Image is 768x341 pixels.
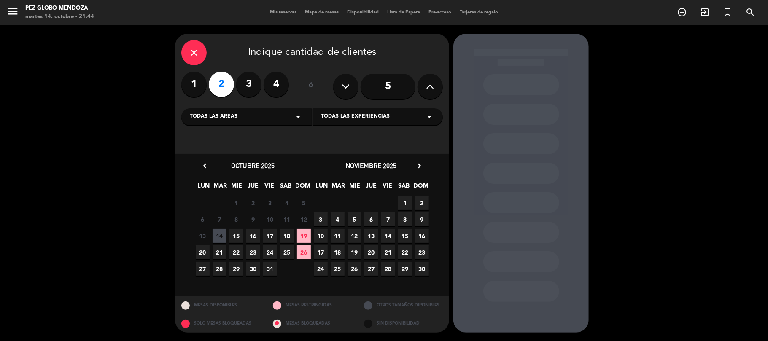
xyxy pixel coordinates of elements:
[297,212,311,226] span: 12
[364,229,378,243] span: 13
[6,5,19,18] i: menu
[263,245,277,259] span: 24
[398,196,412,210] span: 1
[348,229,361,243] span: 12
[314,229,328,243] span: 10
[415,212,429,226] span: 9
[364,262,378,276] span: 27
[297,245,311,259] span: 26
[348,245,361,259] span: 19
[175,314,267,333] div: SOLO MESAS BLOQUEADAS
[267,296,358,314] div: MESAS RESTRINGIDAS
[230,181,244,195] span: MIE
[677,7,687,17] i: add_circle_outline
[263,212,277,226] span: 10
[181,40,443,65] div: Indique cantidad de clientes
[181,72,207,97] label: 1
[364,245,378,259] span: 20
[213,181,227,195] span: MAR
[321,113,390,121] span: Todas las experiencias
[246,181,260,195] span: JUE
[424,10,455,15] span: Pre-acceso
[381,229,395,243] span: 14
[297,229,311,243] span: 19
[297,196,311,210] span: 5
[455,10,502,15] span: Tarjetas de regalo
[267,314,358,333] div: MESAS BLOQUEADAS
[25,4,94,13] div: Pez Globo Mendoza
[700,7,710,17] i: exit_to_app
[745,7,755,17] i: search
[331,181,345,195] span: MAR
[381,212,395,226] span: 7
[314,245,328,259] span: 17
[314,212,328,226] span: 3
[297,72,325,101] div: ó
[398,245,412,259] span: 22
[209,72,234,97] label: 2
[358,314,449,333] div: SIN DISPONIBILIDAD
[415,229,429,243] span: 16
[200,161,209,170] i: chevron_left
[314,262,328,276] span: 24
[229,212,243,226] span: 8
[196,262,210,276] span: 27
[398,229,412,243] span: 15
[722,7,733,17] i: turned_in_not
[246,196,260,210] span: 2
[264,72,289,97] label: 4
[424,112,434,122] i: arrow_drop_down
[315,181,329,195] span: LUN
[196,229,210,243] span: 13
[213,262,226,276] span: 28
[414,181,428,195] span: DOM
[246,229,260,243] span: 16
[263,181,277,195] span: VIE
[190,113,237,121] span: Todas las áreas
[398,262,412,276] span: 29
[301,10,343,15] span: Mapa de mesas
[232,161,275,170] span: octubre 2025
[348,262,361,276] span: 26
[6,5,19,21] button: menu
[263,262,277,276] span: 31
[364,181,378,195] span: JUE
[415,161,424,170] i: chevron_right
[381,181,395,195] span: VIE
[280,212,294,226] span: 11
[189,48,199,58] i: close
[263,196,277,210] span: 3
[229,196,243,210] span: 1
[348,212,361,226] span: 5
[398,212,412,226] span: 8
[213,229,226,243] span: 14
[246,262,260,276] span: 30
[213,212,226,226] span: 7
[246,245,260,259] span: 23
[280,229,294,243] span: 18
[229,245,243,259] span: 22
[196,212,210,226] span: 6
[346,161,397,170] span: noviembre 2025
[293,112,303,122] i: arrow_drop_down
[279,181,293,195] span: SAB
[358,296,449,314] div: OTROS TAMAÑOS DIPONIBLES
[236,72,261,97] label: 3
[348,181,362,195] span: MIE
[246,212,260,226] span: 9
[381,262,395,276] span: 28
[331,229,345,243] span: 11
[196,245,210,259] span: 20
[415,196,429,210] span: 2
[397,181,411,195] span: SAB
[383,10,424,15] span: Lista de Espera
[415,245,429,259] span: 23
[175,296,267,314] div: MESAS DISPONIBLES
[25,13,94,21] div: martes 14. octubre - 21:44
[280,245,294,259] span: 25
[364,212,378,226] span: 6
[331,245,345,259] span: 18
[213,245,226,259] span: 21
[415,262,429,276] span: 30
[343,10,383,15] span: Disponibilidad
